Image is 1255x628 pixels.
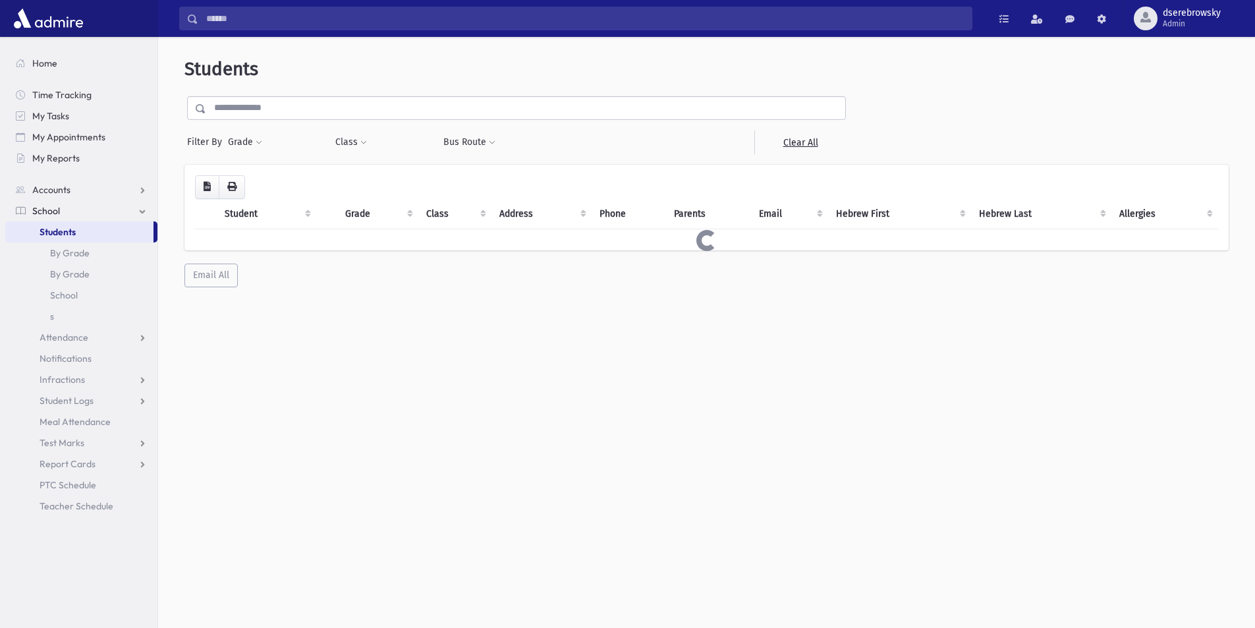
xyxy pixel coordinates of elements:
th: Allergies [1111,199,1218,229]
a: Attendance [5,327,157,348]
a: My Appointments [5,127,157,148]
th: Class [418,199,492,229]
a: By Grade [5,243,157,264]
th: Email [751,199,828,229]
a: PTC Schedule [5,474,157,496]
button: Print [219,175,245,199]
input: Search [198,7,972,30]
button: CSV [195,175,219,199]
th: Hebrew Last [971,199,1112,229]
span: dserebrowsky [1163,8,1221,18]
a: School [5,285,157,306]
span: PTC Schedule [40,479,96,491]
th: Parents [666,199,751,229]
span: Meal Attendance [40,416,111,428]
span: My Tasks [32,110,69,122]
span: Attendance [40,331,88,343]
a: Home [5,53,157,74]
img: AdmirePro [11,5,86,32]
span: Students [40,226,76,238]
a: Notifications [5,348,157,369]
a: Test Marks [5,432,157,453]
span: Student Logs [40,395,94,407]
span: Accounts [32,184,70,196]
a: My Tasks [5,105,157,127]
th: Student [217,199,316,229]
a: Report Cards [5,453,157,474]
a: By Grade [5,264,157,285]
th: Address [491,199,592,229]
span: My Appointments [32,131,105,143]
span: Admin [1163,18,1221,29]
a: Time Tracking [5,84,157,105]
a: Student Logs [5,390,157,411]
th: Grade [337,199,418,229]
button: Bus Route [443,130,496,154]
th: Hebrew First [828,199,970,229]
span: Teacher Schedule [40,500,113,512]
a: Students [5,221,153,243]
span: Time Tracking [32,89,92,101]
span: Home [32,57,57,69]
span: Infractions [40,374,85,385]
span: Students [184,58,258,80]
a: My Reports [5,148,157,169]
span: Report Cards [40,458,96,470]
span: My Reports [32,152,80,164]
span: School [32,205,60,217]
th: Phone [592,199,666,229]
a: s [5,306,157,327]
a: Infractions [5,369,157,390]
span: Filter By [187,135,227,149]
a: Accounts [5,179,157,200]
a: Clear All [754,130,846,154]
a: Meal Attendance [5,411,157,432]
a: School [5,200,157,221]
span: Test Marks [40,437,84,449]
button: Grade [227,130,263,154]
button: Class [335,130,368,154]
span: Notifications [40,353,92,364]
a: Teacher Schedule [5,496,157,517]
button: Email All [184,264,238,287]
